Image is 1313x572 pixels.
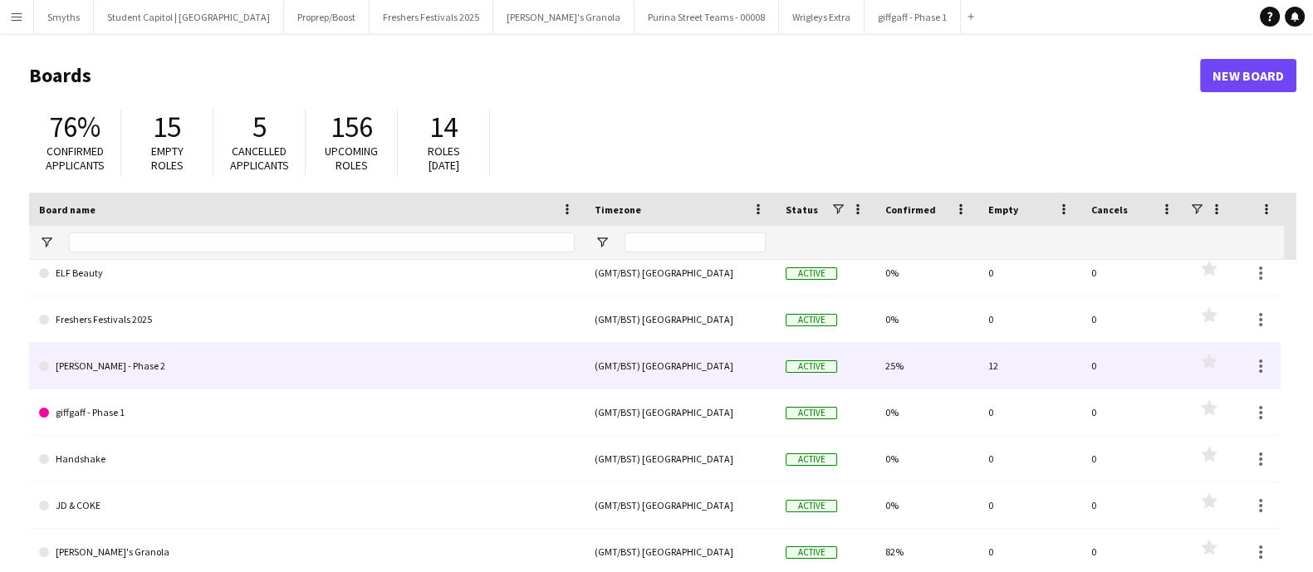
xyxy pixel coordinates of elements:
div: 25% [875,343,978,389]
a: Freshers Festivals 2025 [39,296,575,343]
div: (GMT/BST) [GEOGRAPHIC_DATA] [585,482,776,528]
span: Active [786,546,837,559]
span: 76% [49,109,100,145]
button: Wrigleys Extra [779,1,865,33]
div: 0% [875,436,978,482]
button: Open Filter Menu [595,235,610,250]
span: 14 [429,109,458,145]
a: [PERSON_NAME] - Phase 2 [39,343,575,389]
div: 0% [875,482,978,528]
span: Roles [DATE] [428,144,460,173]
div: 0 [1081,436,1184,482]
button: Student Capitol | [GEOGRAPHIC_DATA] [94,1,284,33]
span: 156 [331,109,373,145]
a: giffgaff - Phase 1 [39,389,575,436]
div: (GMT/BST) [GEOGRAPHIC_DATA] [585,436,776,482]
span: Active [786,360,837,373]
span: Cancelled applicants [230,144,289,173]
span: Status [786,203,818,216]
span: Confirmed [885,203,936,216]
div: 0 [1081,389,1184,435]
button: Proprep/Boost [284,1,370,33]
span: 5 [252,109,267,145]
span: Active [786,267,837,280]
div: 0% [875,389,978,435]
span: Board name [39,203,96,216]
div: 0% [875,296,978,342]
span: Active [786,407,837,419]
div: (GMT/BST) [GEOGRAPHIC_DATA] [585,250,776,296]
span: Upcoming roles [325,144,378,173]
button: Open Filter Menu [39,235,54,250]
button: Smyths [34,1,94,33]
a: Handshake [39,436,575,482]
div: (GMT/BST) [GEOGRAPHIC_DATA] [585,296,776,342]
div: 0 [978,250,1081,296]
input: Board name Filter Input [69,232,575,252]
div: 12 [978,343,1081,389]
a: New Board [1200,59,1296,92]
span: Confirmed applicants [46,144,105,173]
div: 0 [978,482,1081,528]
span: Active [786,314,837,326]
div: (GMT/BST) [GEOGRAPHIC_DATA] [585,389,776,435]
button: [PERSON_NAME]'s Granola [493,1,634,33]
div: 0% [875,250,978,296]
a: JD & COKE [39,482,575,529]
div: 0 [978,389,1081,435]
span: Active [786,453,837,466]
div: 0 [978,436,1081,482]
a: ELF Beauty [39,250,575,296]
div: (GMT/BST) [GEOGRAPHIC_DATA] [585,343,776,389]
span: Empty roles [151,144,184,173]
div: 0 [1081,250,1184,296]
span: Cancels [1091,203,1128,216]
input: Timezone Filter Input [625,232,766,252]
button: Freshers Festivals 2025 [370,1,493,33]
div: 0 [1081,482,1184,528]
div: 0 [978,296,1081,342]
span: Active [786,500,837,512]
h1: Boards [29,63,1200,88]
div: 0 [1081,343,1184,389]
button: giffgaff - Phase 1 [865,1,961,33]
span: 15 [153,109,181,145]
span: Timezone [595,203,641,216]
button: Purina Street Teams - 00008 [634,1,779,33]
div: 0 [1081,296,1184,342]
span: Empty [988,203,1018,216]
